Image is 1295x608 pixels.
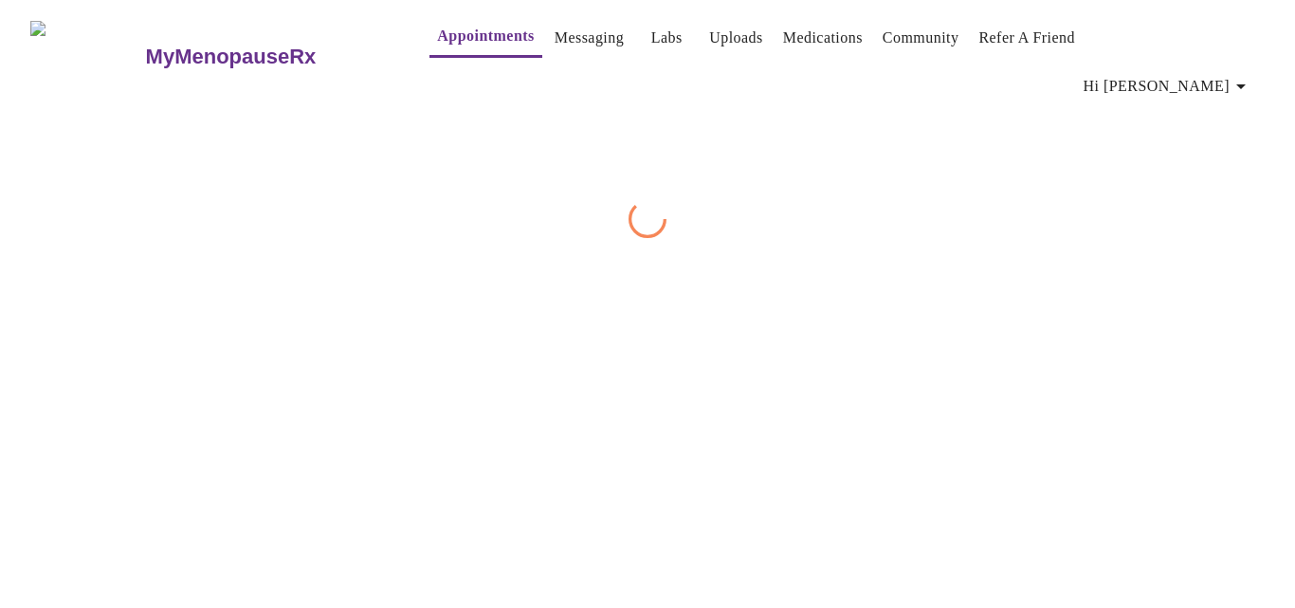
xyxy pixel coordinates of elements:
[146,45,317,69] h3: MyMenopauseRx
[30,21,143,92] img: MyMenopauseRx Logo
[651,25,683,51] a: Labs
[783,25,863,51] a: Medications
[775,19,870,57] button: Medications
[978,25,1075,51] a: Refer a Friend
[883,25,959,51] a: Community
[429,17,541,58] button: Appointments
[636,19,697,57] button: Labs
[1076,67,1260,105] button: Hi [PERSON_NAME]
[875,19,967,57] button: Community
[555,25,624,51] a: Messaging
[971,19,1083,57] button: Refer a Friend
[1084,73,1252,100] span: Hi [PERSON_NAME]
[702,19,771,57] button: Uploads
[547,19,631,57] button: Messaging
[437,23,534,49] a: Appointments
[709,25,763,51] a: Uploads
[143,24,392,90] a: MyMenopauseRx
